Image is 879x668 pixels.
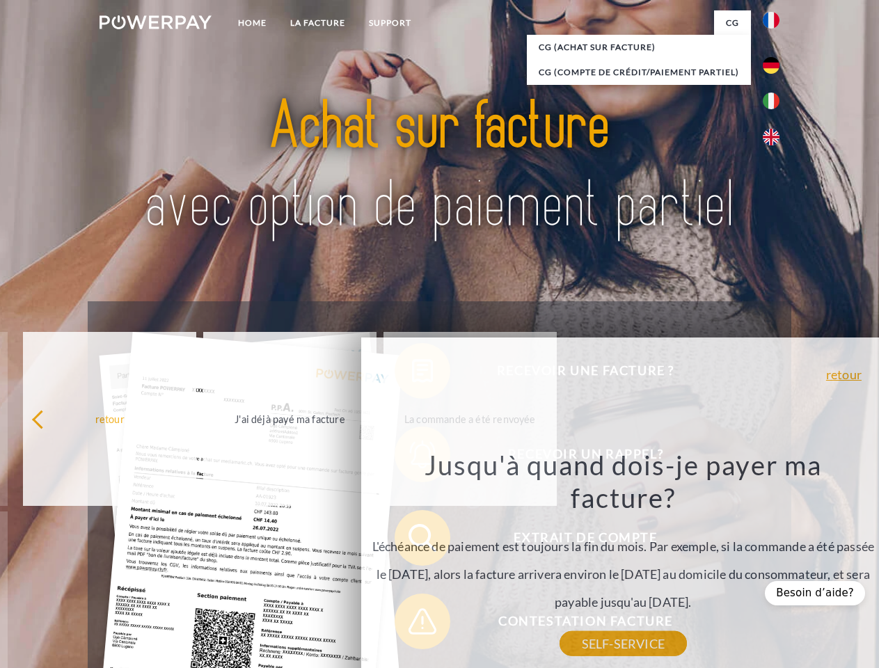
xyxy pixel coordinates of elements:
a: retour [826,368,862,381]
img: title-powerpay_fr.svg [133,67,746,267]
div: Besoin d’aide? [765,581,865,605]
img: logo-powerpay-white.svg [100,15,212,29]
img: de [763,57,779,74]
a: CG [714,10,751,35]
img: en [763,129,779,145]
div: retour [31,409,188,428]
img: it [763,93,779,109]
a: Home [226,10,278,35]
div: L'échéance de paiement est toujours la fin du mois. Par exemple, si la commande a été passée le [... [369,448,877,644]
img: fr [763,12,779,29]
h3: Jusqu'à quand dois-je payer ma facture? [369,448,877,515]
a: LA FACTURE [278,10,357,35]
a: Support [357,10,423,35]
a: CG (achat sur facture) [527,35,751,60]
a: SELF-SERVICE [560,631,687,656]
a: CG (Compte de crédit/paiement partiel) [527,60,751,85]
div: J'ai déjà payé ma facture [212,409,368,428]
